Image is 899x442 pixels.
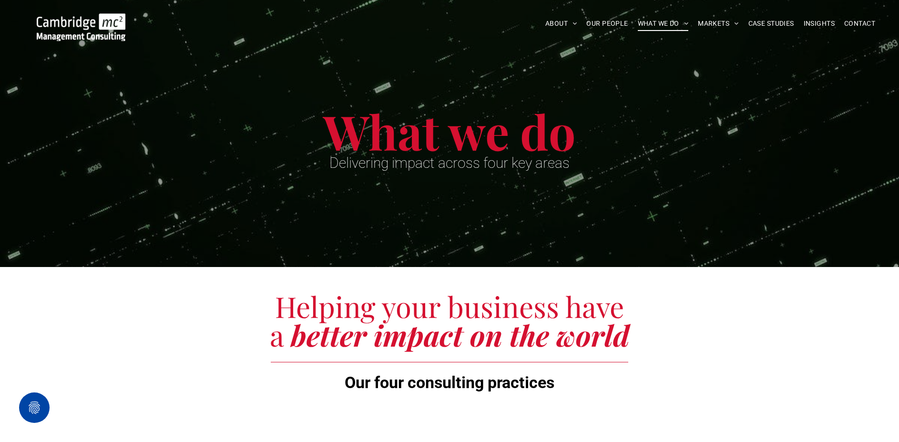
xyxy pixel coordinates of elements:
[329,154,570,171] span: Delivering impact across four key areas
[744,16,799,31] a: CASE STUDIES
[323,99,576,163] span: What we do
[541,16,582,31] a: ABOUT
[693,16,743,31] a: MARKETS
[799,16,839,31] a: INSIGHTS
[582,16,633,31] a: OUR PEOPLE
[37,15,125,25] a: Your Business Transformed | Cambridge Management Consulting
[37,13,125,41] img: Go to Homepage
[291,316,630,354] span: better impact on the world
[633,16,694,31] a: WHAT WE DO
[345,373,554,392] span: Our four consulting practices
[270,287,624,354] span: Helping your business have a
[839,16,880,31] a: CONTACT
